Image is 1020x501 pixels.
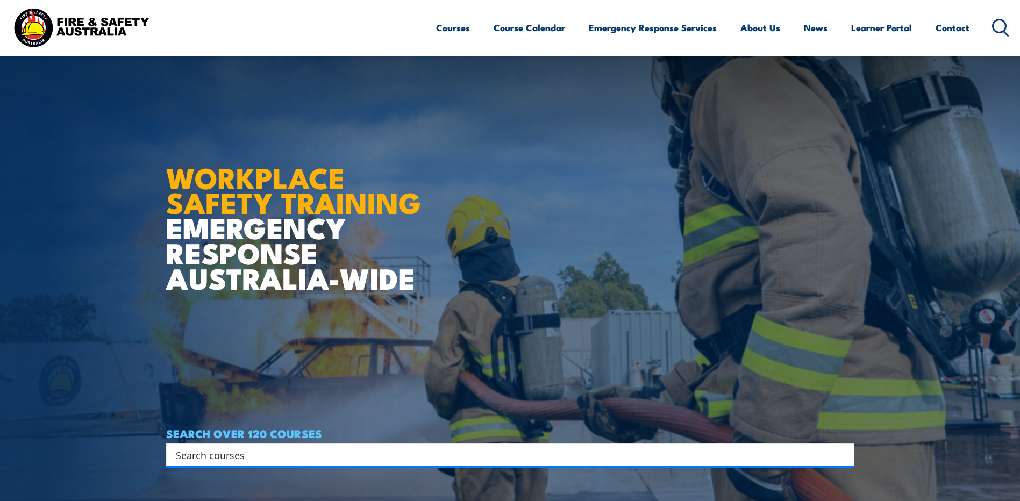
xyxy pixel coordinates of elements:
a: Course Calendar [494,13,565,42]
a: Courses [436,13,470,42]
h4: SEARCH OVER 120 COURSES [166,427,854,439]
strong: WORKPLACE SAFETY TRAINING [166,154,421,224]
a: Contact [936,13,969,42]
a: About Us [740,13,780,42]
a: Learner Portal [851,13,912,42]
h1: EMERGENCY RESPONSE AUSTRALIA-WIDE [166,138,429,290]
button: Search magnifier button [836,447,851,462]
form: Search form [178,447,833,462]
a: Emergency Response Services [589,13,717,42]
input: Search input [176,447,831,463]
a: News [804,13,828,42]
